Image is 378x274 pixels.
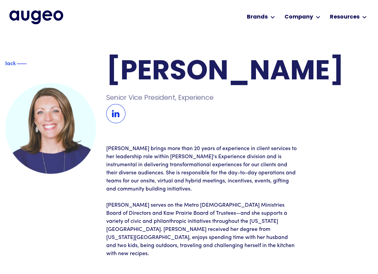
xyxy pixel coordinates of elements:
[285,13,313,21] div: Company
[9,10,63,24] a: home
[4,59,16,67] div: Back
[106,193,298,201] p: ‍
[106,145,298,193] p: [PERSON_NAME] brings more than 20 years of experience in client services to her leadership role w...
[16,60,27,68] img: Blue decorative line
[106,104,125,123] img: LinkedIn Icon
[106,59,373,86] h1: [PERSON_NAME]
[247,13,268,21] div: Brands
[330,13,360,21] div: Resources
[5,60,34,67] a: Blue text arrowBackBlue decorative line
[106,201,298,258] p: [PERSON_NAME] serves on the Metro [DEMOGRAPHIC_DATA] Ministries Board of Directors and Kaw Prairi...
[106,93,300,102] div: Senior Vice President, Experience
[9,10,63,24] img: Augeo's full logo in midnight blue.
